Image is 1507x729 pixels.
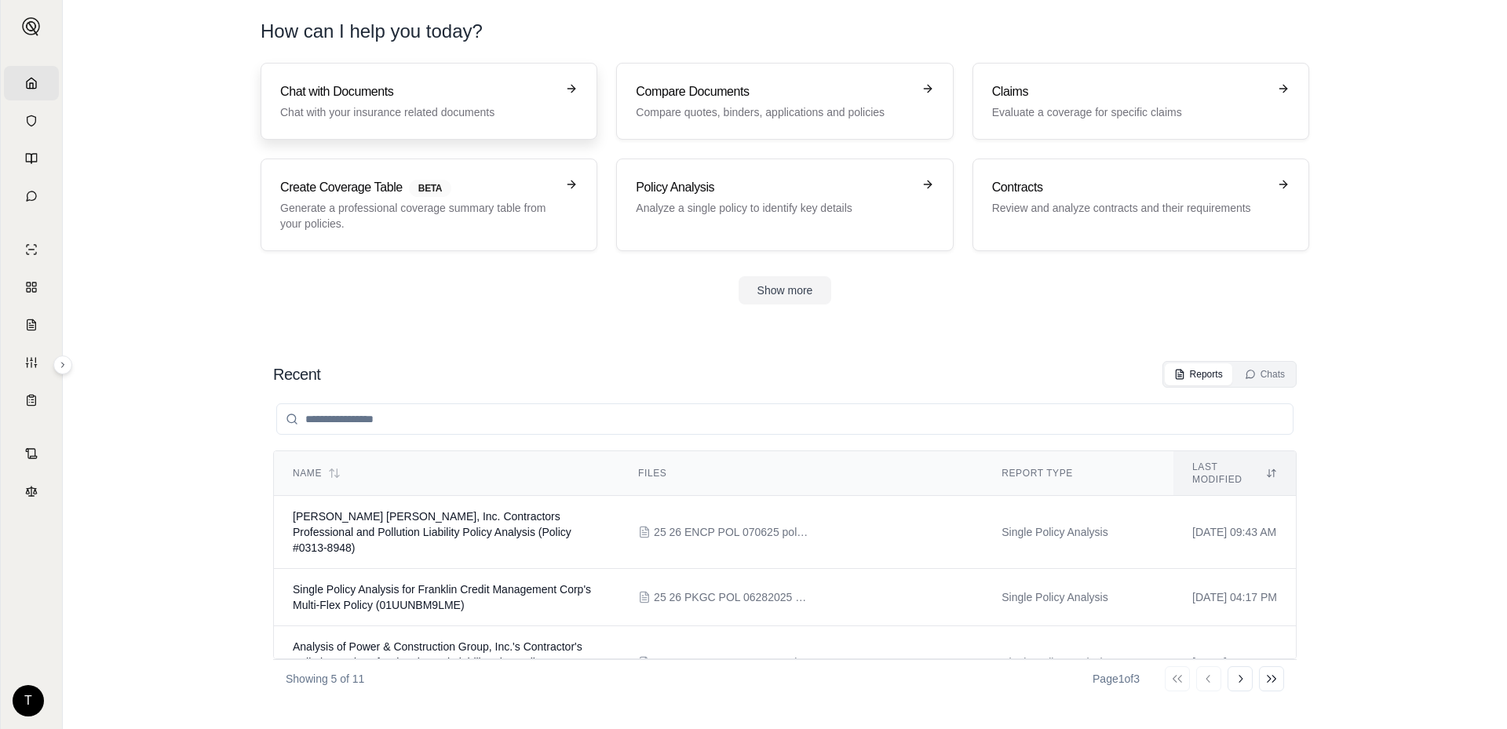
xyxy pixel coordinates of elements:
button: Expand sidebar [16,11,47,42]
a: ContractsReview and analyze contracts and their requirements [972,159,1309,251]
h3: Chat with Documents [280,82,556,101]
div: T [13,685,44,716]
span: Single Policy Analysis for Franklin Credit Management Corp's Multi-Flex Policy (01UUNBM9LME) [293,583,591,611]
p: Chat with your insurance related documents [280,104,556,120]
a: Chat with DocumentsChat with your insurance related documents [261,63,597,140]
td: [DATE] 04:17 PM [1173,569,1296,626]
a: Documents Vault [4,104,59,138]
td: Single Policy Analysis [983,569,1173,626]
div: Reports [1174,368,1223,381]
h3: Contracts [992,178,1268,197]
span: 25 26 PKGC POL 06282025 #01UUNBM9LME.pdf [654,589,811,605]
td: [DATE] 09:43 AM [1173,496,1296,569]
h2: Recent [273,363,320,385]
p: Showing 5 of 11 [286,671,364,687]
div: Name [293,467,600,479]
span: BETA [409,180,451,197]
p: Analyze a single policy to identify key details [636,200,911,216]
a: Policy AnalysisAnalyze a single policy to identify key details [616,159,953,251]
a: Coverage Table [4,383,59,417]
span: 25 26 ENCP POL 070625 pol#0313-8948.pdf [654,524,811,540]
span: 25 26 ENCP POL 042925 pol#CPPL D0001647 01.pdf [654,654,811,670]
img: Expand sidebar [22,17,41,36]
a: Single Policy [4,232,59,267]
button: Expand sidebar [53,355,72,374]
h3: Claims [992,82,1268,101]
a: Create Coverage TableBETAGenerate a professional coverage summary table from your policies. [261,159,597,251]
a: ClaimsEvaluate a coverage for specific claims [972,63,1309,140]
a: Compare DocumentsCompare quotes, binders, applications and policies [616,63,953,140]
button: Show more [739,276,832,304]
th: Report Type [983,451,1173,496]
span: Welliver McGuire, Inc. Contractors Professional and Pollution Liability Policy Analysis (Policy #... [293,510,571,554]
button: Chats [1235,363,1294,385]
div: Chats [1245,368,1285,381]
h3: Create Coverage Table [280,178,556,197]
a: Claim Coverage [4,308,59,342]
div: Page 1 of 3 [1093,671,1140,687]
a: Home [4,66,59,100]
button: Reports [1165,363,1232,385]
td: Single Policy Analysis [983,626,1173,699]
td: Single Policy Analysis [983,496,1173,569]
p: Compare quotes, binders, applications and policies [636,104,911,120]
p: Review and analyze contracts and their requirements [992,200,1268,216]
h3: Compare Documents [636,82,911,101]
a: Chat [4,179,59,213]
h1: How can I help you today? [261,19,483,44]
div: Last modified [1192,461,1277,486]
a: Prompt Library [4,141,59,176]
th: Files [619,451,983,496]
a: Policy Comparisons [4,270,59,304]
p: Generate a professional coverage summary table from your policies. [280,200,556,231]
a: Custom Report [4,345,59,380]
span: Analysis of Power & Construction Group, Inc.'s Contractor's Pollution and Professional Legal Liab... [293,640,582,684]
td: [DATE] 03:40 PM [1173,626,1296,699]
a: Legal Search Engine [4,474,59,508]
a: Contract Analysis [4,436,59,471]
h3: Policy Analysis [636,178,911,197]
p: Evaluate a coverage for specific claims [992,104,1268,120]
